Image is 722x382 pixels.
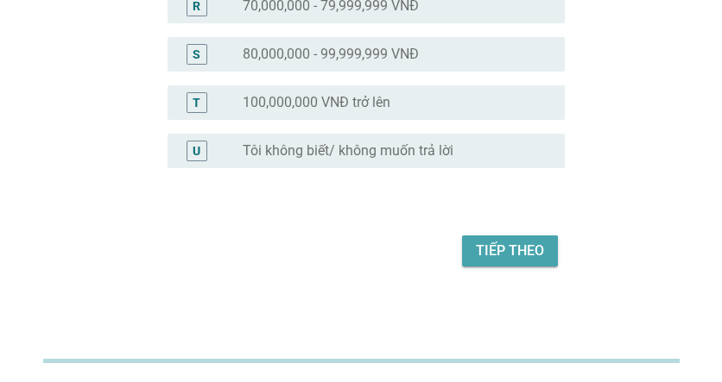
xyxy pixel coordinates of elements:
[243,94,390,111] label: 100,000,000 VNĐ trở lên
[243,46,419,63] label: 80,000,000 - 99,999,999 VNĐ
[193,141,200,160] div: U
[193,45,200,63] div: S
[476,241,544,261] div: Tiếp theo
[193,93,200,111] div: T
[243,142,453,160] label: Tôi không biết/ không muốn trả lời
[462,235,558,266] button: Tiếp theo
